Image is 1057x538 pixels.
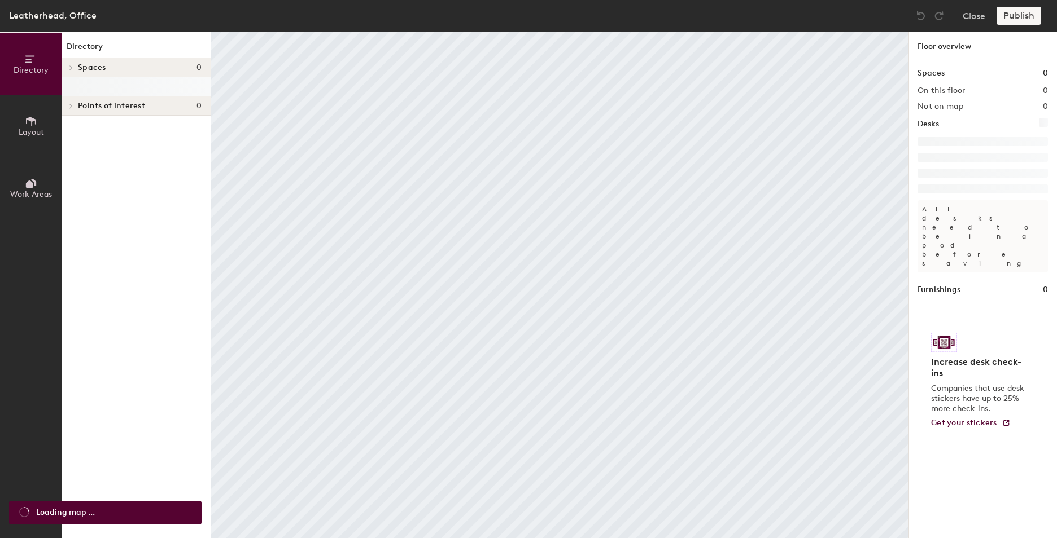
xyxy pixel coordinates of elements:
[1043,284,1048,296] h1: 0
[1043,67,1048,80] h1: 0
[963,7,985,25] button: Close
[1043,86,1048,95] h2: 0
[909,32,1057,58] h1: Floor overview
[196,63,202,72] span: 0
[36,506,95,519] span: Loading map ...
[918,86,966,95] h2: On this floor
[931,418,997,427] span: Get your stickers
[918,200,1048,272] p: All desks need to be in a pod before saving
[918,118,939,130] h1: Desks
[918,284,960,296] h1: Furnishings
[931,333,957,352] img: Sticker logo
[78,102,145,111] span: Points of interest
[931,383,1028,414] p: Companies that use desk stickers have up to 25% more check-ins.
[933,10,945,21] img: Redo
[918,102,963,111] h2: Not on map
[931,418,1011,428] a: Get your stickers
[931,356,1028,379] h4: Increase desk check-ins
[62,41,211,58] h1: Directory
[915,10,927,21] img: Undo
[14,65,49,75] span: Directory
[19,127,44,137] span: Layout
[196,102,202,111] span: 0
[10,189,52,199] span: Work Areas
[211,32,908,538] canvas: Map
[78,63,106,72] span: Spaces
[9,8,97,23] div: Leatherhead, Office
[1043,102,1048,111] h2: 0
[918,67,945,80] h1: Spaces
